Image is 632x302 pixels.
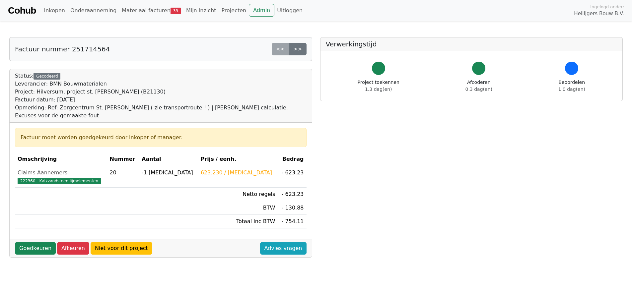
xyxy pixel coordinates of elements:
a: Advies vragen [260,242,307,255]
a: Admin [249,4,274,17]
div: Status: [15,72,307,120]
a: Onderaanneming [68,4,119,17]
td: - 130.88 [278,201,306,215]
a: Materiaal facturen33 [119,4,183,17]
div: Beoordelen [558,79,585,93]
td: - 623.23 [278,166,306,188]
span: 1.0 dag(en) [558,87,585,92]
a: Goedkeuren [15,242,56,255]
h5: Factuur nummer 251714564 [15,45,110,53]
a: Niet voor dit project [91,242,152,255]
span: 1.3 dag(en) [365,87,392,92]
div: Gecodeerd [34,73,60,80]
div: Project: Hilversum, project st. [PERSON_NAME] (B21130) [15,88,307,96]
span: 0.3 dag(en) [465,87,492,92]
th: Prijs / eenh. [198,152,278,166]
th: Bedrag [278,152,306,166]
td: - 623.23 [278,188,306,201]
td: BTW [198,201,278,215]
div: 623.230 / [MEDICAL_DATA] [201,169,275,177]
a: Claims Aannemers222360 - Kalkzandsteen lijmelementen [18,169,105,185]
div: Project toekennen [358,79,399,93]
span: Ingelogd onder: [590,4,624,10]
a: Inkopen [41,4,67,17]
div: Factuur moet worden goedgekeurd door inkoper of manager. [21,134,301,142]
th: Omschrijving [15,152,107,166]
a: Projecten [219,4,249,17]
a: Mijn inzicht [183,4,219,17]
th: Nummer [107,152,139,166]
td: - 754.11 [278,215,306,228]
a: Uitloggen [274,4,305,17]
td: 20 [107,166,139,188]
span: 222360 - Kalkzandsteen lijmelementen [18,178,101,184]
td: Netto regels [198,188,278,201]
div: -1 [MEDICAL_DATA] [142,169,195,177]
h5: Verwerkingstijd [326,40,617,48]
span: 33 [171,8,181,14]
div: Afcoderen [465,79,492,93]
span: Heilijgers Bouw B.V. [574,10,624,18]
div: Opmerking: Ref: Zorgcentrum St. [PERSON_NAME] ( zie transportroute ! ) | [PERSON_NAME] calculatie... [15,104,307,120]
td: Totaal inc BTW [198,215,278,228]
div: Leverancier: BMN Bouwmaterialen [15,80,307,88]
th: Aantal [139,152,198,166]
div: Factuur datum: [DATE] [15,96,307,104]
a: >> [289,43,307,55]
a: Afkeuren [57,242,89,255]
a: Cohub [8,3,36,19]
div: Claims Aannemers [18,169,105,177]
